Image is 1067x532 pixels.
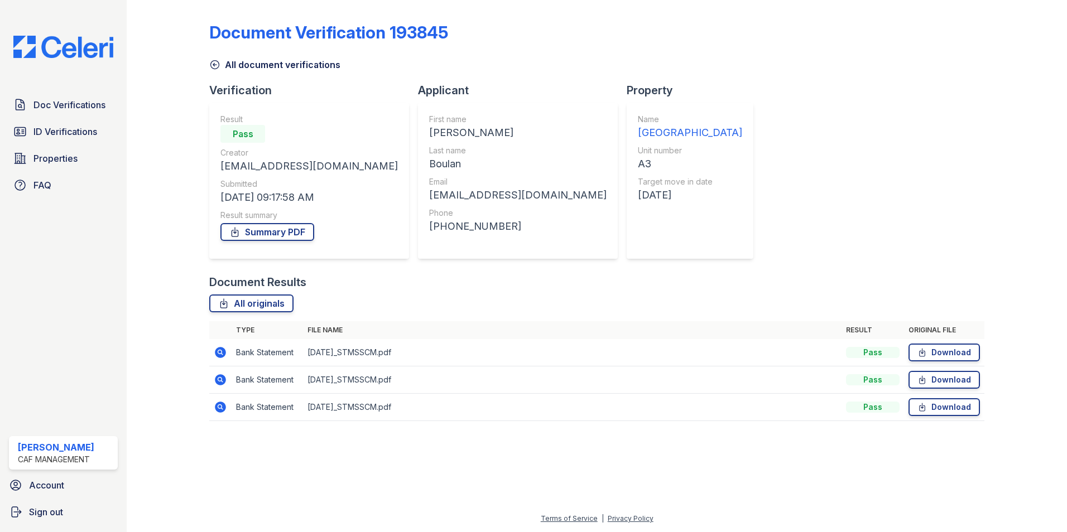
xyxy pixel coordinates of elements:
img: CE_Logo_Blue-a8612792a0a2168367f1c8372b55b34899dd931a85d93a1a3d3e32e68fde9ad4.png [4,36,122,58]
a: Account [4,474,122,496]
a: Sign out [4,501,122,523]
span: ID Verifications [33,125,97,138]
div: Unit number [638,145,742,156]
div: First name [429,114,607,125]
a: Summary PDF [220,223,314,241]
div: Phone [429,207,607,219]
th: Original file [904,321,984,339]
a: Properties [9,147,118,170]
span: Sign out [29,505,63,519]
div: [PERSON_NAME] [429,125,607,141]
div: Document Verification 193845 [209,22,448,42]
a: Download [909,398,980,416]
div: Target move in date [638,176,742,187]
a: All document verifications [209,58,340,71]
td: [DATE]_STMSSCM.pdf [303,366,842,394]
div: [DATE] [638,187,742,203]
td: [DATE]_STMSSCM.pdf [303,339,842,366]
span: FAQ [33,178,51,192]
div: Applicant [418,83,627,98]
div: Email [429,176,607,187]
div: [PERSON_NAME] [18,441,94,454]
td: Bank Statement [232,394,303,421]
div: A3 [638,156,742,172]
div: Pass [846,347,900,358]
a: Name [GEOGRAPHIC_DATA] [638,114,742,141]
div: Pass [846,374,900,385]
div: [EMAIL_ADDRESS][DOMAIN_NAME] [220,158,398,174]
a: FAQ [9,174,118,196]
div: Result [220,114,398,125]
a: All originals [209,294,294,312]
th: File name [303,321,842,339]
span: Account [29,478,64,492]
div: Result summary [220,210,398,221]
div: Pass [846,402,900,413]
th: Result [842,321,904,339]
div: Document Results [209,274,306,290]
a: Download [909,371,980,389]
div: [GEOGRAPHIC_DATA] [638,125,742,141]
span: Properties [33,152,78,165]
div: Pass [220,125,265,143]
div: Submitted [220,178,398,190]
div: Last name [429,145,607,156]
div: Creator [220,147,398,158]
div: Property [627,83,762,98]
span: Doc Verifications [33,98,105,112]
div: CAF Management [18,454,94,465]
a: ID Verifications [9,120,118,143]
div: Name [638,114,742,125]
div: | [602,514,604,523]
a: Terms of Service [541,514,598,523]
a: Download [909,344,980,361]
div: Boulan [429,156,607,172]
a: Privacy Policy [608,514,653,523]
td: Bank Statement [232,339,303,366]
div: [DATE] 09:17:58 AM [220,190,398,205]
div: [EMAIL_ADDRESS][DOMAIN_NAME] [429,187,607,203]
td: Bank Statement [232,366,303,394]
td: [DATE]_STMSSCM.pdf [303,394,842,421]
div: [PHONE_NUMBER] [429,219,607,234]
div: Verification [209,83,418,98]
th: Type [232,321,303,339]
a: Doc Verifications [9,94,118,116]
